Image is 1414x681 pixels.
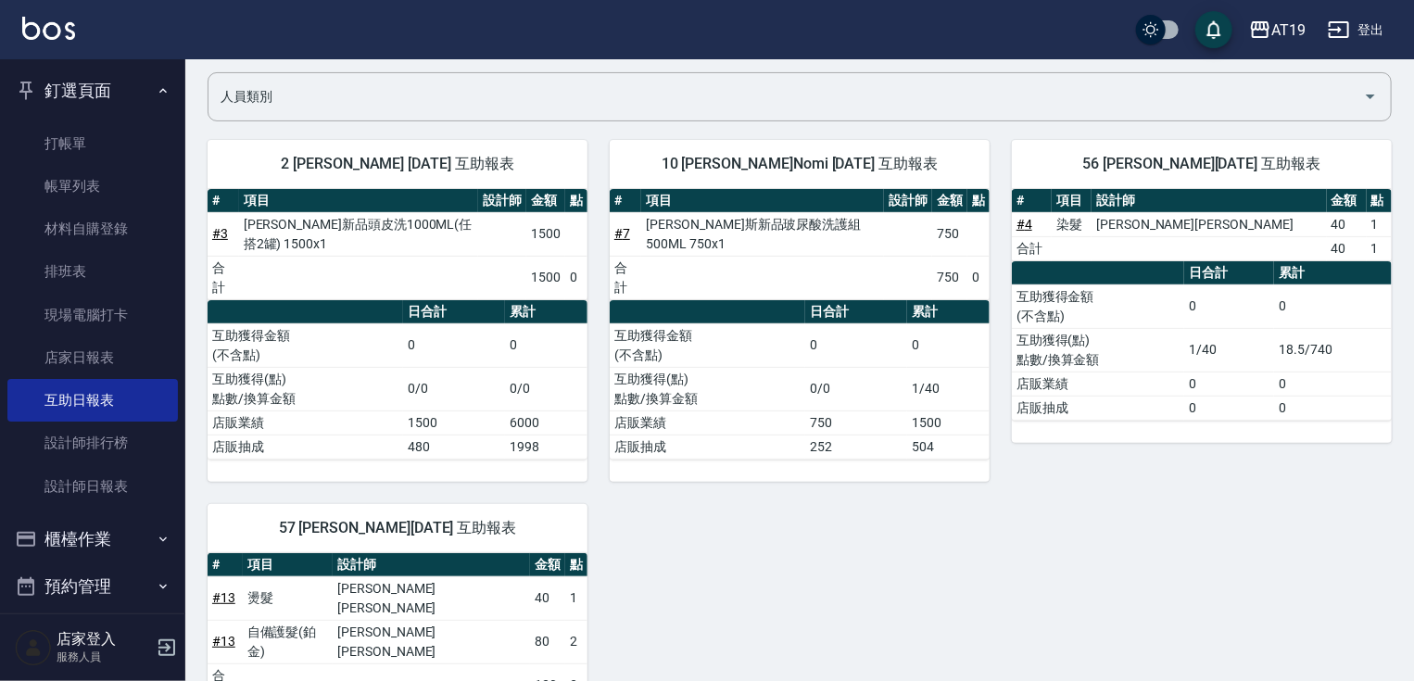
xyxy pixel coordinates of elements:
[7,379,178,422] a: 互助日報表
[884,189,932,213] th: 設計師
[7,336,178,379] a: 店家日報表
[1092,212,1326,236] td: [PERSON_NAME][PERSON_NAME]
[208,189,587,300] table: a dense table
[212,590,235,605] a: #13
[530,620,565,663] td: 80
[208,300,587,460] table: a dense table
[212,226,228,241] a: #3
[7,465,178,508] a: 設計師日報表
[7,294,178,336] a: 現場電腦打卡
[216,81,1356,113] input: 人員名稱
[641,189,884,213] th: 項目
[333,576,530,620] td: [PERSON_NAME][PERSON_NAME]
[641,212,884,256] td: [PERSON_NAME]斯新品玻尿酸洗護組500ML 750x1
[403,323,505,367] td: 0
[22,17,75,40] img: Logo
[1184,396,1274,420] td: 0
[243,553,334,577] th: 項目
[967,256,990,299] td: 0
[1016,217,1032,232] a: #4
[7,562,178,611] button: 預約管理
[1184,372,1274,396] td: 0
[565,576,587,620] td: 1
[805,367,907,410] td: 0/0
[208,435,403,459] td: 店販抽成
[208,256,239,299] td: 合計
[805,300,907,324] th: 日合計
[1320,13,1392,47] button: 登出
[610,189,641,213] th: #
[907,323,990,367] td: 0
[1242,11,1313,49] button: AT19
[208,367,403,410] td: 互助獲得(點) 點數/換算金額
[7,67,178,115] button: 釘選頁面
[243,620,334,663] td: 自備護髮(鉑金)
[967,189,990,213] th: 點
[932,189,967,213] th: 金額
[212,634,235,649] a: #13
[7,611,178,659] button: 報表及分析
[1012,189,1052,213] th: #
[1012,328,1184,372] td: 互助獲得(點) 點數/換算金額
[7,208,178,250] a: 材料自購登錄
[907,367,990,410] td: 1/40
[1092,189,1326,213] th: 設計師
[907,435,990,459] td: 504
[1274,261,1392,285] th: 累計
[805,323,907,367] td: 0
[403,367,505,410] td: 0/0
[1052,212,1092,236] td: 染髮
[1367,236,1392,260] td: 1
[805,435,907,459] td: 252
[907,410,990,435] td: 1500
[505,323,587,367] td: 0
[208,323,403,367] td: 互助獲得金額 (不含點)
[7,422,178,464] a: 設計師排行榜
[403,435,505,459] td: 480
[7,165,178,208] a: 帳單列表
[505,435,587,459] td: 1998
[1034,155,1370,173] span: 56 [PERSON_NAME][DATE] 互助報表
[57,649,151,665] p: 服務人員
[208,189,239,213] th: #
[243,576,334,620] td: 燙髮
[1274,372,1392,396] td: 0
[526,256,565,299] td: 1500
[333,620,530,663] td: [PERSON_NAME][PERSON_NAME]
[565,553,587,577] th: 點
[526,212,565,256] td: 1500
[7,250,178,293] a: 排班表
[610,367,805,410] td: 互助獲得(點) 點數/換算金額
[610,256,641,299] td: 合計
[1012,261,1392,421] table: a dense table
[1327,236,1367,260] td: 40
[932,256,967,299] td: 750
[565,256,587,299] td: 0
[1012,284,1184,328] td: 互助獲得金額 (不含點)
[1184,328,1274,372] td: 1/40
[7,122,178,165] a: 打帳單
[1367,189,1392,213] th: 點
[505,410,587,435] td: 6000
[403,300,505,324] th: 日合計
[403,410,505,435] td: 1500
[1367,212,1392,236] td: 1
[7,515,178,563] button: 櫃檯作業
[1012,372,1184,396] td: 店販業績
[1327,212,1367,236] td: 40
[565,620,587,663] td: 2
[530,576,565,620] td: 40
[208,410,403,435] td: 店販業績
[805,410,907,435] td: 750
[1012,396,1184,420] td: 店販抽成
[610,435,805,459] td: 店販抽成
[632,155,967,173] span: 10 [PERSON_NAME]Nomi [DATE] 互助報表
[907,300,990,324] th: 累計
[57,630,151,649] h5: 店家登入
[1356,82,1385,111] button: Open
[1274,396,1392,420] td: 0
[239,189,479,213] th: 項目
[932,212,967,256] td: 750
[333,553,530,577] th: 設計師
[610,410,805,435] td: 店販業績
